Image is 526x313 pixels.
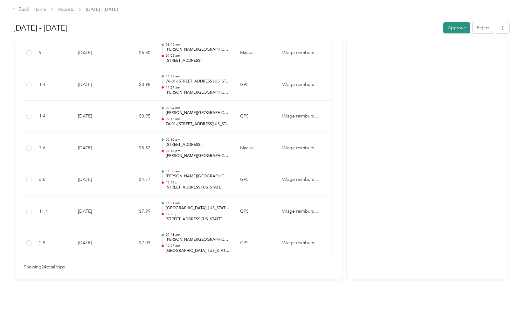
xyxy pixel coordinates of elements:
[34,7,46,12] a: Home
[235,196,276,228] td: GPS
[117,164,156,196] td: $4.77
[166,248,230,254] p: [GEOGRAPHIC_DATA], [US_STATE], [GEOGRAPHIC_DATA]
[235,69,276,101] td: GPS
[166,212,230,217] p: 12:08 pm
[73,164,117,196] td: [DATE]
[34,69,73,101] td: 1.4
[73,132,117,164] td: [DATE]
[235,37,276,69] td: Manual
[117,227,156,259] td: $2.03
[166,79,230,84] p: 76-01–[STREET_ADDRESS][US_STATE]
[473,22,494,33] button: Reject
[13,6,29,13] div: Back
[166,74,230,79] p: 11:23 am
[73,37,117,69] td: [DATE]
[235,101,276,132] td: GPS
[276,227,324,259] td: Milage reimbursement for work
[166,169,230,174] p: 11:58 am
[166,110,230,116] p: [PERSON_NAME][GEOGRAPHIC_DATA] / [GEOGRAPHIC_DATA]
[166,205,230,211] p: [GEOGRAPHIC_DATA], [US_STATE], [GEOGRAPHIC_DATA]
[166,180,230,185] p: 12:28 pm
[166,106,230,110] p: 09:04 am
[166,53,230,58] p: 09:05 am
[166,90,230,96] p: [PERSON_NAME][GEOGRAPHIC_DATA] / [GEOGRAPHIC_DATA]
[24,264,65,271] span: Showing 24 total trips
[117,196,156,228] td: $7.99
[166,201,230,205] p: 11:21 am
[443,22,470,33] button: Approve
[235,227,276,259] td: GPS
[13,20,439,36] h1: Aug 1 - 31, 2025
[490,277,526,313] iframe: Everlance-gr Chat Button Frame
[166,117,230,121] p: 09:13 am
[166,232,230,237] p: 09:48 am
[166,47,230,53] p: [PERSON_NAME][GEOGRAPHIC_DATA] / [GEOGRAPHIC_DATA]
[235,132,276,164] td: Manual
[166,217,230,222] p: [STREET_ADDRESS][US_STATE]
[73,227,117,259] td: [DATE]
[276,37,324,69] td: Milage reimbursement for work
[276,132,324,164] td: Milage reimbursement for work
[276,196,324,228] td: Milage reimbursement for work
[34,132,73,164] td: 7.6
[166,237,230,243] p: [PERSON_NAME][GEOGRAPHIC_DATA] / [GEOGRAPHIC_DATA]
[166,121,230,127] p: 76-01–[STREET_ADDRESS][US_STATE]
[73,69,117,101] td: [DATE]
[166,185,230,190] p: [STREET_ADDRESS][US_STATE]
[117,101,156,132] td: $0.95
[34,37,73,69] td: 9
[235,164,276,196] td: GPS
[276,101,324,132] td: Milage reimbursement for work
[117,69,156,101] td: $0.98
[166,149,230,153] p: 03:16 pm
[34,227,73,259] td: 2.9
[166,85,230,90] p: 11:29 am
[34,196,73,228] td: 11.4
[34,101,73,132] td: 1.4
[117,132,156,164] td: $5.32
[73,101,117,132] td: [DATE]
[166,174,230,179] p: [PERSON_NAME][GEOGRAPHIC_DATA] / [GEOGRAPHIC_DATA]
[86,6,118,13] span: [DATE] - [DATE]
[166,138,230,142] p: 02:30 pm
[166,244,230,248] p: 10:07 am
[276,164,324,196] td: Milage reimbursement for work
[58,7,74,12] a: Reports
[117,37,156,69] td: $6.30
[276,69,324,101] td: Milage reimbursement for work
[34,164,73,196] td: 6.8
[166,142,230,148] p: [STREET_ADDRESS]
[166,153,230,159] p: [PERSON_NAME][GEOGRAPHIC_DATA] / [GEOGRAPHIC_DATA]
[166,58,230,64] p: [STREET_ADDRESS]
[73,196,117,228] td: [DATE]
